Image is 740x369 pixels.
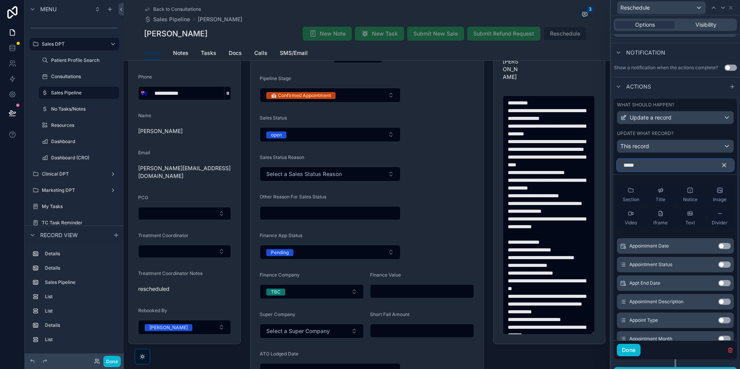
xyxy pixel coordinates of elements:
[42,187,107,193] label: Marketing DPT
[153,15,190,23] span: Sales Pipeline
[695,21,716,29] span: Visibility
[629,261,672,268] span: Appointment Status
[45,251,116,257] label: Details
[254,46,267,62] a: Calls
[51,57,118,63] label: Patient Profile Search
[617,102,674,108] label: What should happen?
[683,196,697,203] span: Notice
[51,155,118,161] label: Dashboard (CRO)
[653,220,668,226] span: iframe
[586,5,594,13] span: 3
[625,220,637,226] span: Video
[29,168,119,180] a: Clinical DPT
[144,15,190,23] a: Sales Pipeline
[676,184,704,206] button: Notice
[280,49,308,57] span: SMS/Email
[42,220,118,226] label: TC Task Reminder
[39,54,119,67] a: Patient Profile Search
[144,28,207,39] h1: [PERSON_NAME]
[617,207,645,229] button: Video
[617,184,645,206] button: Section
[713,196,726,203] span: Image
[42,41,104,47] label: Sales DPT
[620,4,650,12] span: Reschedule
[45,308,116,314] label: List
[144,6,201,12] a: Back to Consultations
[229,49,242,57] span: Docs
[153,6,201,12] span: Back to Consultations
[712,220,728,226] span: Divider
[173,46,188,62] a: Notes
[580,10,590,20] button: 3
[45,265,116,271] label: Details
[254,49,267,57] span: Calls
[630,114,671,121] span: Update a record
[201,46,216,62] a: Tasks
[614,65,718,71] div: Show a notification when the actions complete?
[39,119,119,132] a: Resources
[647,184,675,206] button: Title
[40,231,78,239] span: Record view
[706,207,734,229] button: Divider
[45,322,116,328] label: Details
[29,200,119,213] a: My Tasks
[29,184,119,196] a: Marketing DPT
[201,49,216,57] span: Tasks
[626,49,665,56] span: Notification
[647,207,675,229] button: iframe
[45,337,116,343] label: List
[620,142,649,150] span: This record
[29,38,119,50] a: Sales DPT
[685,220,695,226] span: Text
[229,46,242,62] a: Docs
[45,279,116,285] label: Sales Pipeline
[42,171,107,177] label: Clinical DPT
[25,244,124,354] div: scrollable content
[39,135,119,148] a: Dashboard
[629,336,672,342] span: Appointment Month
[623,196,639,203] span: Section
[45,294,116,300] label: List
[676,207,704,229] button: Text
[144,49,161,57] span: Profile
[144,46,161,61] a: Profile
[39,87,119,99] a: Sales Pipeline
[39,70,119,83] a: Consultations
[103,356,121,367] button: Done
[198,15,242,23] a: [PERSON_NAME]
[629,317,658,323] span: Appoint Type
[51,90,115,96] label: Sales Pipeline
[626,83,651,91] span: Actions
[617,111,734,124] button: Update a record
[617,344,641,356] button: Done
[51,106,118,112] label: No Tasks/Notes
[617,140,734,153] button: This record
[29,217,119,229] a: TC Task Reminder
[280,46,308,62] a: SMS/Email
[40,5,57,13] span: Menu
[629,280,660,286] span: Appt End Date
[656,196,665,203] span: Title
[42,203,118,210] label: My Tasks
[706,184,734,206] button: Image
[51,73,118,80] label: Consultations
[617,1,706,14] button: Reschedule
[629,299,683,305] span: Appointment Description
[39,103,119,115] a: No Tasks/Notes
[39,152,119,164] a: Dashboard (CRO)
[51,138,118,145] label: Dashboard
[51,122,118,128] label: Resources
[635,21,655,29] span: Options
[629,243,669,249] span: Appointment Date
[617,130,673,137] label: Update what record?
[173,49,188,57] span: Notes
